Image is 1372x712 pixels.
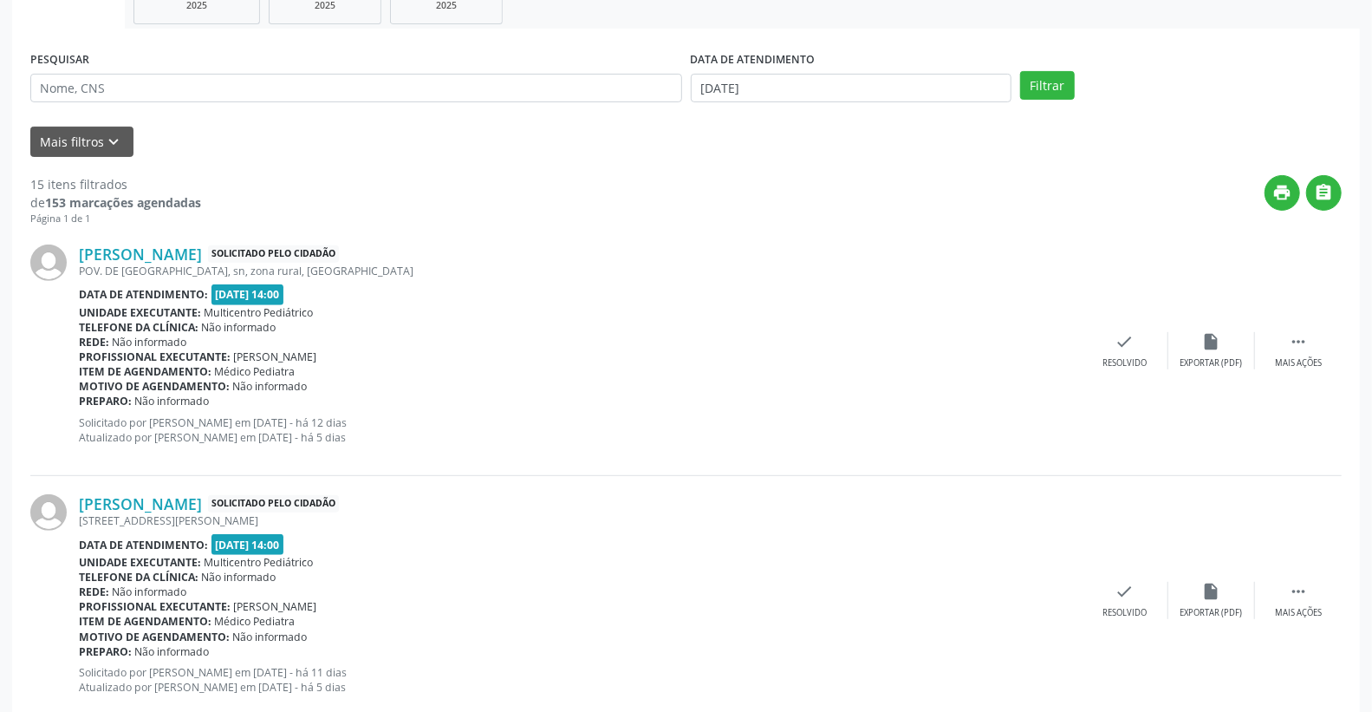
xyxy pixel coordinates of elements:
[79,349,231,364] b: Profissional executante:
[1115,332,1135,351] i: check
[1275,357,1322,369] div: Mais ações
[79,415,1082,445] p: Solicitado por [PERSON_NAME] em [DATE] - há 12 dias Atualizado por [PERSON_NAME] em [DATE] - há 5...
[79,614,211,629] b: Item de agendamento:
[113,335,187,349] span: Não informado
[691,47,816,74] label: DATA DE ATENDIMENTO
[79,555,201,570] b: Unidade executante:
[211,284,284,304] span: [DATE] 14:00
[79,599,231,614] b: Profissional executante:
[205,555,314,570] span: Multicentro Pediátrico
[79,570,198,585] b: Telefone da clínica:
[79,264,1082,278] div: POV. DE [GEOGRAPHIC_DATA], sn, zona rural, [GEOGRAPHIC_DATA]
[1180,607,1243,619] div: Exportar (PDF)
[79,538,208,552] b: Data de atendimento:
[79,585,109,599] b: Rede:
[1315,183,1334,202] i: 
[211,534,284,554] span: [DATE] 14:00
[30,245,67,281] img: img
[1275,607,1322,619] div: Mais ações
[30,494,67,531] img: img
[1202,582,1221,601] i: insert_drive_file
[79,320,198,335] b: Telefone da clínica:
[234,349,317,364] span: [PERSON_NAME]
[234,599,317,614] span: [PERSON_NAME]
[79,630,230,644] b: Motivo de agendamento:
[79,245,202,264] a: [PERSON_NAME]
[79,494,202,513] a: [PERSON_NAME]
[208,495,339,513] span: Solicitado pelo cidadão
[208,245,339,264] span: Solicitado pelo cidadão
[215,614,296,629] span: Médico Pediatra
[79,644,132,659] b: Preparo:
[135,644,210,659] span: Não informado
[79,665,1082,695] p: Solicitado por [PERSON_NAME] em [DATE] - há 11 dias Atualizado por [PERSON_NAME] em [DATE] - há 5...
[30,47,89,74] label: PESQUISAR
[233,379,308,394] span: Não informado
[30,212,201,226] div: Página 1 de 1
[79,513,1082,528] div: [STREET_ADDRESS][PERSON_NAME]
[215,364,296,379] span: Médico Pediatra
[79,287,208,302] b: Data de atendimento:
[1020,71,1075,101] button: Filtrar
[1265,175,1300,211] button: print
[233,630,308,644] span: Não informado
[1115,582,1135,601] i: check
[105,133,124,152] i: keyboard_arrow_down
[202,320,276,335] span: Não informado
[1273,183,1292,202] i: print
[1289,582,1308,601] i: 
[30,74,682,103] input: Nome, CNS
[30,175,201,193] div: 15 itens filtrados
[79,364,211,379] b: Item de agendamento:
[79,394,132,408] b: Preparo:
[205,305,314,320] span: Multicentro Pediátrico
[30,193,201,212] div: de
[79,335,109,349] b: Rede:
[45,194,201,211] strong: 153 marcações agendadas
[135,394,210,408] span: Não informado
[1202,332,1221,351] i: insert_drive_file
[30,127,133,157] button: Mais filtroskeyboard_arrow_down
[1289,332,1308,351] i: 
[1180,357,1243,369] div: Exportar (PDF)
[691,74,1012,103] input: Selecione um intervalo
[79,305,201,320] b: Unidade executante:
[1306,175,1342,211] button: 
[1102,357,1147,369] div: Resolvido
[1102,607,1147,619] div: Resolvido
[79,379,230,394] b: Motivo de agendamento:
[113,585,187,599] span: Não informado
[202,570,276,585] span: Não informado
